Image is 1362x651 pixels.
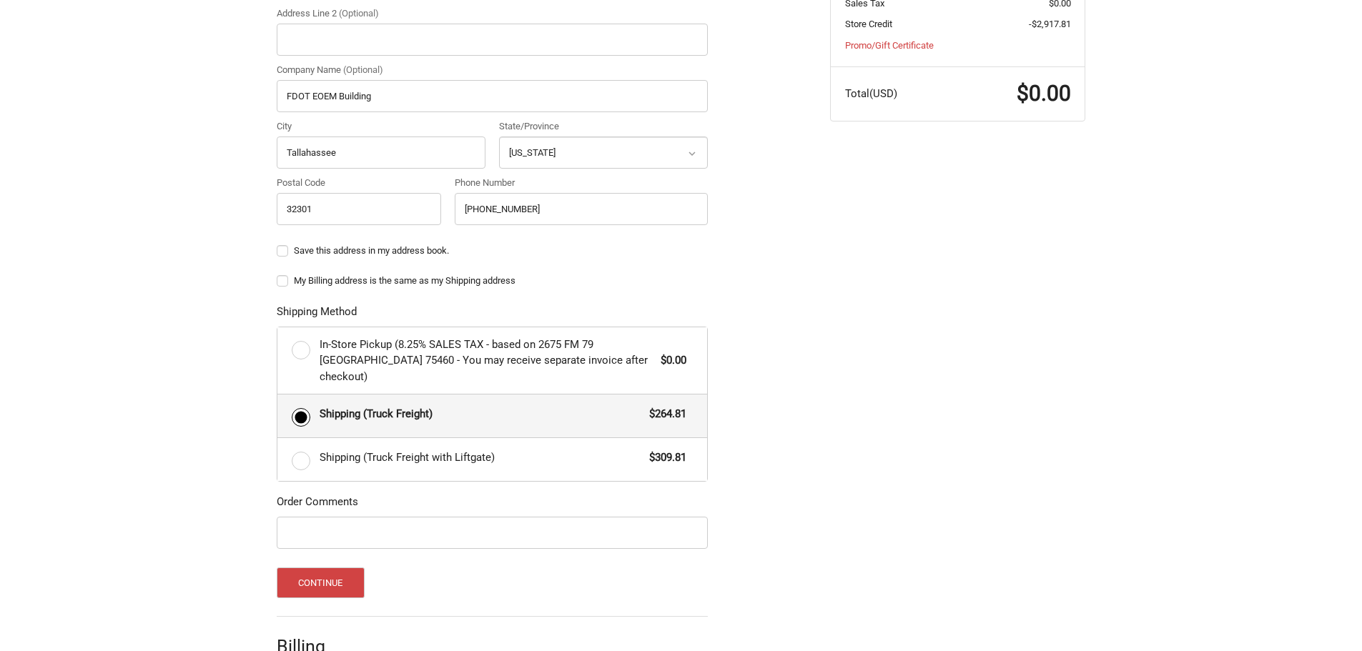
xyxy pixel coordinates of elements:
[845,87,897,100] span: Total (USD)
[343,64,383,75] small: (Optional)
[642,449,686,466] span: $309.81
[320,406,643,422] span: Shipping (Truck Freight)
[499,119,708,134] label: State/Province
[277,567,365,598] button: Continue
[277,6,708,21] label: Address Line 2
[1029,19,1071,29] span: -$2,917.81
[455,176,708,190] label: Phone Number
[277,119,485,134] label: City
[339,8,379,19] small: (Optional)
[845,40,934,51] a: Promo/Gift Certificate
[320,449,643,466] span: Shipping (Truck Freight with Liftgate)
[277,176,441,190] label: Postal Code
[277,275,708,287] label: My Billing address is the same as my Shipping address
[653,352,686,369] span: $0.00
[277,304,357,327] legend: Shipping Method
[277,63,708,77] label: Company Name
[320,337,654,385] span: In-Store Pickup (8.25% SALES TAX - based on 2675 FM 79 [GEOGRAPHIC_DATA] 75460 - You may receive ...
[845,19,892,29] span: Store Credit
[642,406,686,422] span: $264.81
[1291,582,1362,651] iframe: Chat Widget
[277,245,708,257] label: Save this address in my address book.
[1017,81,1071,106] span: $0.00
[277,494,358,517] legend: Order Comments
